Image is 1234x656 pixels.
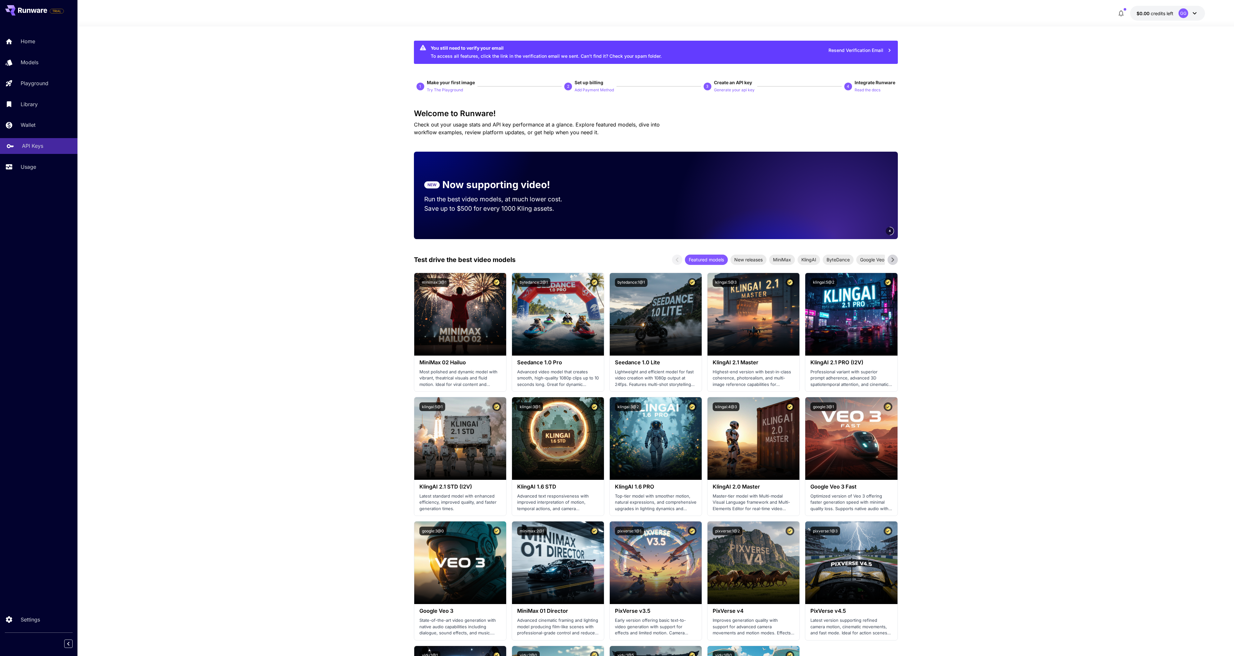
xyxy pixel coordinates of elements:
span: Integrate Runware [855,80,895,85]
p: Latest version supporting refined camera motion, cinematic movements, and fast mode. Ideal for ac... [810,617,892,636]
button: google:3@1 [810,402,837,411]
img: alt [805,273,897,356]
button: klingai:5@3 [713,278,739,287]
h3: Welcome to Runware! [414,109,898,118]
img: alt [610,273,702,356]
div: To access all features, click the link in the verification email we sent. Can’t find it? Check yo... [431,43,662,62]
button: Certified Model – Vetted for best performance and includes a commercial license. [590,527,599,535]
div: GG [1179,8,1188,18]
button: bytedance:2@1 [517,278,550,287]
h3: MiniMax 01 Director [517,608,599,614]
button: minimax:3@1 [419,278,449,287]
button: minimax:2@1 [517,527,547,535]
button: Generate your api key [714,86,755,94]
p: Top-tier model with smoother motion, natural expressions, and comprehensive upgrades in lighting ... [615,493,697,512]
p: Optimized version of Veo 3 offering faster generation speed with minimal quality loss. Supports n... [810,493,892,512]
button: Certified Model – Vetted for best performance and includes a commercial license. [786,402,794,411]
div: $0.00 [1137,10,1173,17]
p: Add Payment Method [575,87,614,93]
span: Featured models [685,256,728,263]
p: Highest-end version with best-in-class coherence, photorealism, and multi-image reference capabil... [713,369,794,388]
button: Certified Model – Vetted for best performance and includes a commercial license. [590,402,599,411]
p: Early version offering basic text-to-video generation with support for effects and limited motion... [615,617,697,636]
img: alt [805,397,897,480]
button: Certified Model – Vetted for best performance and includes a commercial license. [492,527,501,535]
p: 3 [706,84,708,89]
span: TRIAL [50,9,64,14]
p: Library [21,100,38,108]
p: Improves generation quality with support for advanced camera movements and motion modes. Effects ... [713,617,794,636]
img: alt [414,521,506,604]
button: klingai:3@2 [615,402,641,411]
p: API Keys [22,142,43,150]
button: Add Payment Method [575,86,614,94]
p: Professional variant with superior prompt adherence, advanced 3D spatiotemporal attention, and ci... [810,369,892,388]
span: Google Veo [856,256,888,263]
div: Collapse sidebar [69,638,77,650]
div: ByteDance [823,255,854,265]
span: Set up billing [575,80,603,85]
span: MiniMax [769,256,795,263]
h3: MiniMax 02 Hailuo [419,359,501,366]
button: Certified Model – Vetted for best performance and includes a commercial license. [884,527,892,535]
button: Resend Verification Email [825,44,895,57]
img: alt [707,273,799,356]
button: klingai:5@1 [419,402,445,411]
h3: KlingAI 1.6 PRO [615,484,697,490]
h3: KlingAI 2.1 Master [713,359,794,366]
button: bytedance:1@1 [615,278,647,287]
h3: KlingAI 2.0 Master [713,484,794,490]
img: alt [414,273,506,356]
button: klingai:5@2 [810,278,837,287]
div: KlingAI [798,255,820,265]
button: Try The Playground [427,86,463,94]
span: credits left [1151,11,1173,16]
button: Certified Model – Vetted for best performance and includes a commercial license. [492,402,501,411]
h3: Seedance 1.0 Pro [517,359,599,366]
h3: PixVerse v4 [713,608,794,614]
span: KlingAI [798,256,820,263]
img: alt [707,397,799,480]
button: klingai:3@1 [517,402,543,411]
span: Create an API key [714,80,752,85]
button: Certified Model – Vetted for best performance and includes a commercial license. [688,527,697,535]
button: klingai:4@3 [713,402,739,411]
button: Certified Model – Vetted for best performance and includes a commercial license. [688,402,697,411]
button: Certified Model – Vetted for best performance and includes a commercial license. [786,527,794,535]
img: alt [512,397,604,480]
button: Collapse sidebar [64,640,73,648]
p: Now supporting video! [442,177,550,192]
img: alt [610,397,702,480]
img: alt [707,521,799,604]
span: Add your payment card to enable full platform functionality. [50,7,64,15]
p: Try The Playground [427,87,463,93]
p: Models [21,58,38,66]
p: Read the docs [855,87,880,93]
img: alt [610,521,702,604]
button: Read the docs [855,86,880,94]
img: alt [805,521,897,604]
p: Most polished and dynamic model with vibrant, theatrical visuals and fluid motion. Ideal for vira... [419,369,501,388]
span: New releases [730,256,767,263]
h3: KlingAI 1.6 STD [517,484,599,490]
p: Advanced text responsiveness with improved interpretation of motion, temporal actions, and camera... [517,493,599,512]
span: $0.00 [1137,11,1151,16]
span: 4 [889,228,891,233]
button: Certified Model – Vetted for best performance and includes a commercial license. [884,402,892,411]
p: Advanced cinematic framing and lighting model producing film-like scenes with professional-grade ... [517,617,599,636]
p: Latest standard model with enhanced efficiency, improved quality, and faster generation times. [419,493,501,512]
button: google:3@0 [419,527,446,535]
p: 2 [567,84,569,89]
img: alt [414,397,506,480]
span: ByteDance [823,256,854,263]
p: 1 [419,84,421,89]
p: Wallet [21,121,35,129]
span: Check out your usage stats and API key performance at a glance. Explore featured models, dive int... [414,121,660,136]
button: $0.00GG [1130,6,1205,21]
p: Playground [21,79,48,87]
button: pixverse:1@2 [713,527,742,535]
h3: Google Veo 3 Fast [810,484,892,490]
p: Advanced video model that creates smooth, high-quality 1080p clips up to 10 seconds long. Great f... [517,369,599,388]
h3: KlingAI 2.1 STD (I2V) [419,484,501,490]
p: Save up to $500 for every 1000 Kling assets. [424,204,575,213]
